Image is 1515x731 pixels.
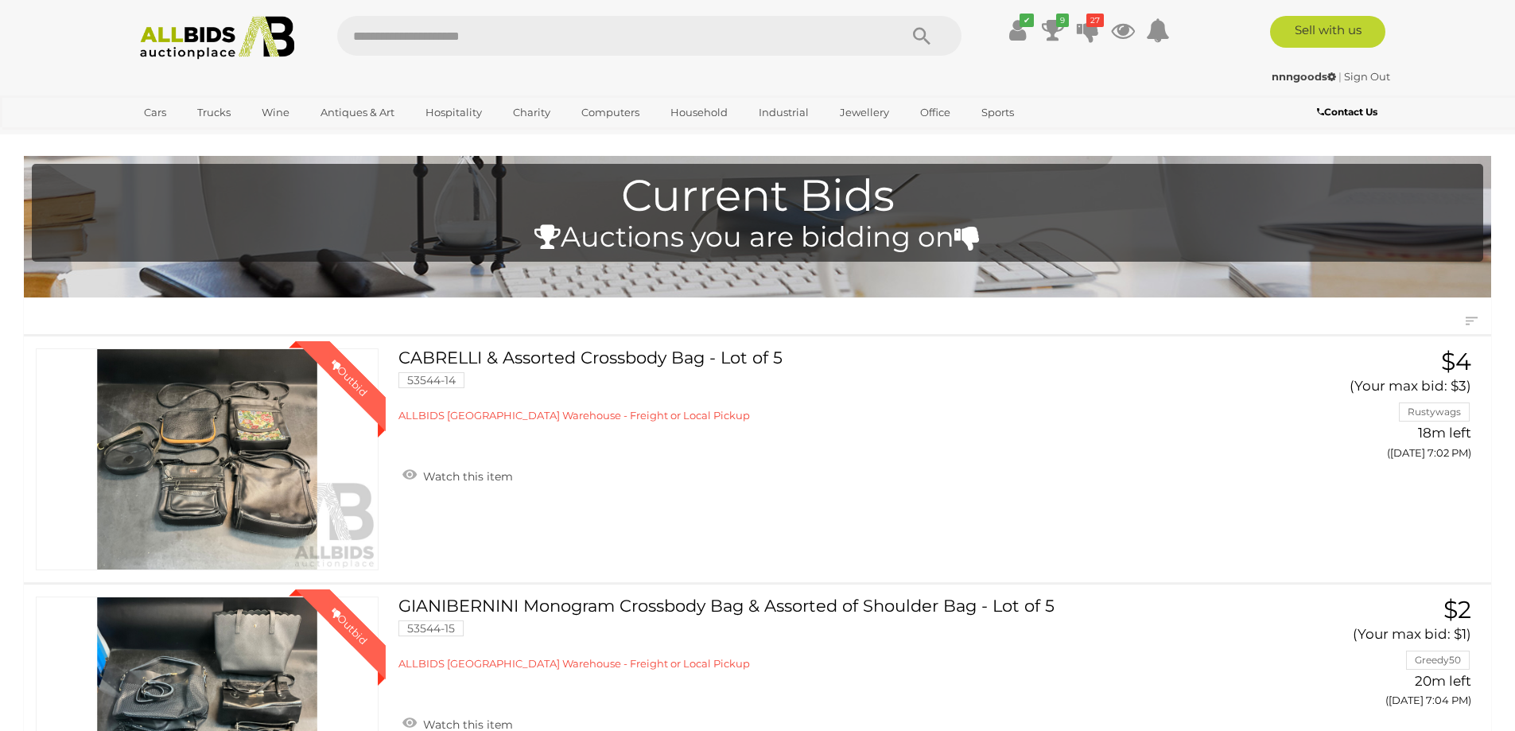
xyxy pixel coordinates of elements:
[398,463,517,487] a: Watch this item
[1056,14,1069,27] i: 9
[660,99,738,126] a: Household
[313,589,386,663] div: Outbid
[36,348,379,570] a: Outbid
[419,469,513,484] span: Watch this item
[1041,16,1065,45] a: 9
[1086,14,1104,27] i: 27
[131,16,304,60] img: Allbids.com.au
[882,16,961,56] button: Search
[313,341,386,414] div: Outbid
[40,172,1475,220] h1: Current Bids
[1006,16,1030,45] a: ✔
[415,99,492,126] a: Hospitality
[1338,70,1342,83] span: |
[410,348,1234,423] a: CABRELLI & Assorted Crossbody Bag - Lot of 5 53544-14 ALLBIDS [GEOGRAPHIC_DATA] Warehouse - Freig...
[1317,106,1377,118] b: Contact Us
[310,99,405,126] a: Antiques & Art
[1259,348,1475,468] a: $4 (Your max bid: $3) Rustywags 18m left ([DATE] 7:02 PM)
[748,99,819,126] a: Industrial
[134,99,177,126] a: Cars
[571,99,650,126] a: Computers
[1317,103,1381,121] a: Contact Us
[1441,347,1471,376] span: $4
[503,99,561,126] a: Charity
[910,99,961,126] a: Office
[1259,597,1475,716] a: $2 (Your max bid: $1) Greedy50 20m left ([DATE] 7:04 PM)
[1443,595,1471,624] span: $2
[1020,14,1034,27] i: ✔
[187,99,241,126] a: Trucks
[829,99,899,126] a: Jewellery
[410,597,1234,671] a: GIANIBERNINI Monogram Crossbody Bag & Assorted of Shoulder Bag - Lot of 5 53544-15 ALLBIDS [GEOGR...
[134,126,267,152] a: [GEOGRAPHIC_DATA]
[1344,70,1390,83] a: Sign Out
[251,99,300,126] a: Wine
[40,222,1475,253] h4: Auctions you are bidding on
[1076,16,1100,45] a: 27
[1272,70,1338,83] a: nnngoods
[1272,70,1336,83] strong: nnngoods
[1270,16,1385,48] a: Sell with us
[971,99,1024,126] a: Sports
